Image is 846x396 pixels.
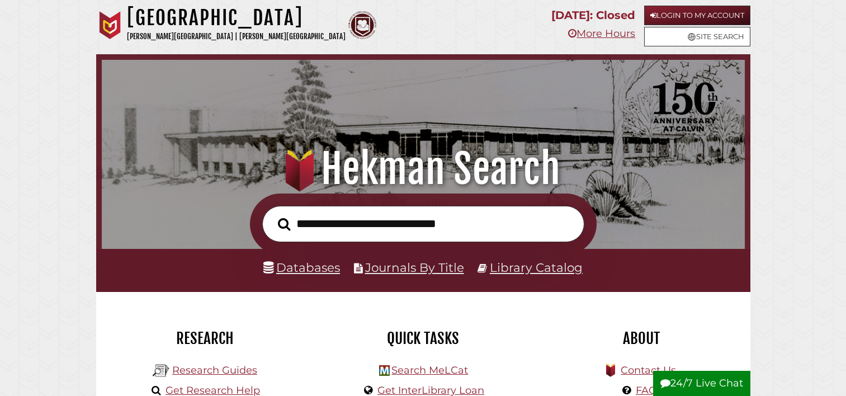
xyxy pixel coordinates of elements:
p: [PERSON_NAME][GEOGRAPHIC_DATA] | [PERSON_NAME][GEOGRAPHIC_DATA] [127,30,346,43]
p: [DATE]: Closed [551,6,635,25]
a: Journals By Title [365,260,464,275]
h1: Hekman Search [114,144,732,194]
h1: [GEOGRAPHIC_DATA] [127,6,346,30]
a: Login to My Account [644,6,750,25]
img: Hekman Library Logo [153,362,169,379]
h2: Research [105,329,306,348]
h2: Quick Tasks [323,329,524,348]
img: Hekman Library Logo [379,365,390,376]
a: Search MeLCat [391,364,468,376]
a: Site Search [644,27,750,46]
button: Search [272,215,296,234]
a: Research Guides [172,364,257,376]
img: Calvin University [96,11,124,39]
a: Library Catalog [490,260,583,275]
i: Search [278,217,290,230]
a: Contact Us [621,364,676,376]
a: Databases [263,260,340,275]
img: Calvin Theological Seminary [348,11,376,39]
a: More Hours [568,27,635,40]
h2: About [541,329,742,348]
